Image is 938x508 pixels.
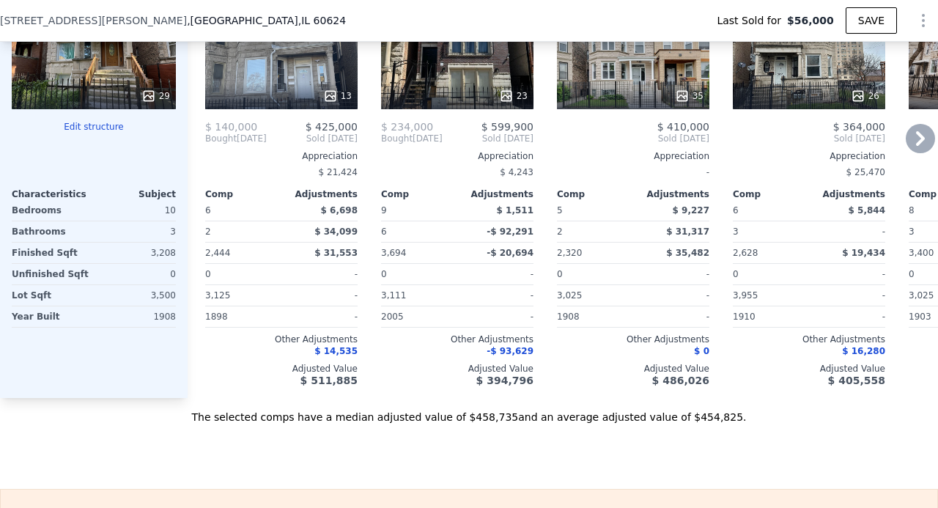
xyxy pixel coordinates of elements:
[909,290,934,301] span: 3,025
[846,7,897,34] button: SAVE
[205,221,278,242] div: 2
[733,290,758,301] span: 3,955
[205,306,278,327] div: 1898
[812,285,885,306] div: -
[97,306,176,327] div: 1908
[673,205,709,216] span: $ 9,227
[12,188,94,200] div: Characteristics
[205,290,230,301] span: 3,125
[733,133,885,144] span: Sold [DATE]
[487,248,533,258] span: -$ 20,694
[281,188,358,200] div: Adjustments
[205,133,237,144] span: Bought
[557,133,709,144] span: Sold [DATE]
[314,227,358,237] span: $ 34,099
[12,221,91,242] div: Bathrooms
[694,346,709,356] span: $ 0
[460,306,533,327] div: -
[666,227,709,237] span: $ 31,317
[557,162,709,183] div: -
[909,205,915,216] span: 8
[205,121,257,133] span: $ 140,000
[12,121,176,133] button: Edit structure
[636,264,709,284] div: -
[733,205,739,216] span: 6
[666,248,709,258] span: $ 35,482
[733,188,809,200] div: Comp
[809,188,885,200] div: Adjustments
[94,188,176,200] div: Subject
[851,89,879,103] div: 26
[636,285,709,306] div: -
[812,264,885,284] div: -
[733,269,739,279] span: 0
[443,133,533,144] span: Sold [DATE]
[557,306,630,327] div: 1908
[842,248,885,258] span: $ 19,434
[733,221,806,242] div: 3
[321,205,358,216] span: $ 6,698
[267,133,358,144] span: Sold [DATE]
[381,188,457,200] div: Comp
[909,248,934,258] span: 3,400
[733,363,885,375] div: Adjusted Value
[476,375,533,386] span: $ 394,796
[657,121,709,133] span: $ 410,000
[812,306,885,327] div: -
[205,150,358,162] div: Appreciation
[909,269,915,279] span: 0
[828,375,885,386] span: $ 405,558
[12,264,91,284] div: Unfinished Sqft
[314,346,358,356] span: $ 14,535
[314,248,358,258] span: $ 31,553
[557,334,709,345] div: Other Adjustments
[499,89,528,103] div: 23
[284,285,358,306] div: -
[381,334,533,345] div: Other Adjustments
[849,205,885,216] span: $ 5,844
[381,306,454,327] div: 2005
[284,264,358,284] div: -
[97,264,176,284] div: 0
[487,227,533,237] span: -$ 92,291
[557,188,633,200] div: Comp
[300,375,358,386] span: $ 511,885
[187,13,346,28] span: , [GEOGRAPHIC_DATA]
[557,205,563,216] span: 5
[557,363,709,375] div: Adjusted Value
[733,334,885,345] div: Other Adjustments
[487,346,533,356] span: -$ 93,629
[381,290,406,301] span: 3,111
[205,205,211,216] span: 6
[381,269,387,279] span: 0
[675,89,703,103] div: 35
[557,221,630,242] div: 2
[733,306,806,327] div: 1910
[812,221,885,242] div: -
[481,121,533,133] span: $ 599,900
[205,334,358,345] div: Other Adjustments
[284,306,358,327] div: -
[205,363,358,375] div: Adjusted Value
[319,167,358,177] span: $ 21,424
[557,248,582,258] span: 2,320
[460,264,533,284] div: -
[787,13,834,28] span: $56,000
[205,248,230,258] span: 2,444
[205,188,281,200] div: Comp
[323,89,352,103] div: 13
[381,150,533,162] div: Appreciation
[557,269,563,279] span: 0
[97,243,176,263] div: 3,208
[381,133,413,144] span: Bought
[557,290,582,301] span: 3,025
[733,150,885,162] div: Appreciation
[381,248,406,258] span: 3,694
[846,167,885,177] span: $ 25,470
[12,306,91,327] div: Year Built
[381,133,443,144] div: [DATE]
[381,205,387,216] span: 9
[97,285,176,306] div: 3,500
[733,248,758,258] span: 2,628
[833,121,885,133] span: $ 364,000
